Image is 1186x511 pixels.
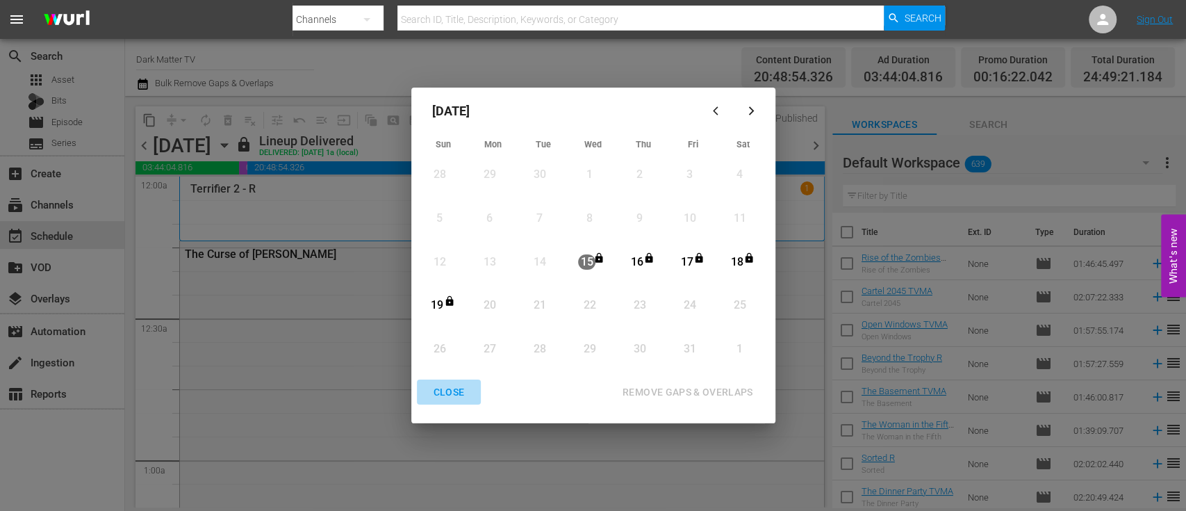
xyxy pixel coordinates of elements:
div: [DATE] [418,95,702,128]
div: 16 [628,254,645,270]
div: 28 [431,167,448,183]
div: 24 [681,298,698,314]
div: 3 [681,167,698,183]
span: Tue [536,139,551,149]
div: 12 [431,254,448,270]
span: Wed [584,139,602,149]
div: 23 [631,298,648,314]
div: 1 [581,167,598,183]
div: 5 [431,211,448,227]
span: Thu [636,139,651,149]
div: 29 [581,341,598,357]
a: Sign Out [1137,14,1173,25]
span: Mon [484,139,502,149]
div: 7 [531,211,548,227]
div: 8 [581,211,598,227]
div: 31 [681,341,698,357]
div: 11 [731,211,748,227]
button: Open Feedback Widget [1161,214,1186,297]
div: 13 [481,254,498,270]
div: 10 [681,211,698,227]
div: 6 [481,211,498,227]
div: 19 [429,298,446,314]
div: Month View [418,135,768,373]
div: 1 [731,341,748,357]
div: 22 [581,298,598,314]
div: 30 [631,341,648,357]
button: CLOSE [417,380,481,405]
div: 28 [531,341,548,357]
span: Sat [736,139,750,149]
div: 4 [731,167,748,183]
div: 29 [481,167,498,183]
span: Sun [436,139,451,149]
span: menu [8,11,25,28]
div: 26 [431,341,448,357]
div: 15 [578,254,595,270]
div: 27 [481,341,498,357]
div: 9 [631,211,648,227]
img: ans4CAIJ8jUAAAAAAAAAAAAAAAAAAAAAAAAgQb4GAAAAAAAAAAAAAAAAAAAAAAAAJMjXAAAAAAAAAAAAAAAAAAAAAAAAgAT5G... [33,3,100,36]
div: 18 [728,254,746,270]
div: CLOSE [422,384,476,401]
div: 14 [531,254,548,270]
div: 17 [678,254,695,270]
div: 20 [481,298,498,314]
div: 30 [531,167,548,183]
div: 2 [631,167,648,183]
div: 25 [731,298,748,314]
div: 21 [531,298,548,314]
span: Fri [688,139,698,149]
span: Search [904,6,941,31]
